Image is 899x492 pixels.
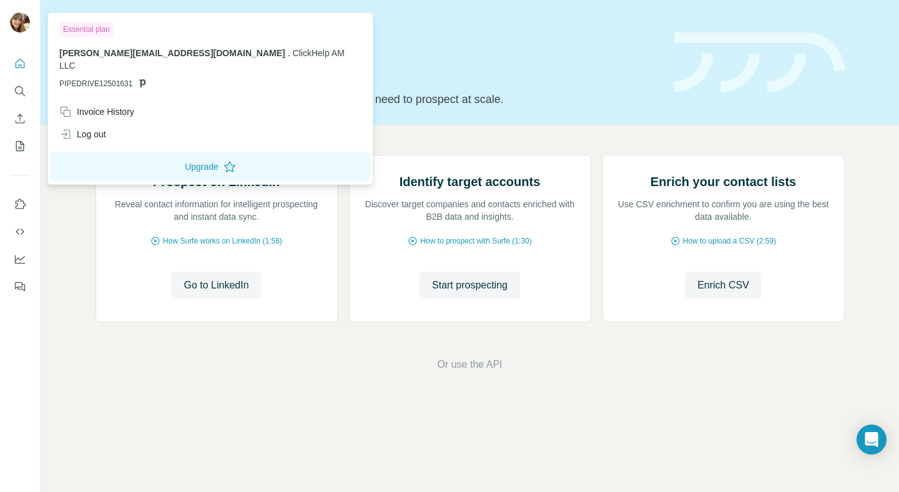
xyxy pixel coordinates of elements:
[51,152,370,182] button: Upgrade
[651,173,796,190] h2: Enrich your contact lists
[163,235,282,247] span: How Surfe works on LinkedIn (1:58)
[420,235,531,247] span: How to prospect with Surfe (1:30)
[10,248,30,270] button: Dashboard
[10,220,30,243] button: Use Surfe API
[96,91,659,108] p: Pick your starting point and we’ll provide everything you need to prospect at scale.
[697,278,749,293] span: Enrich CSV
[432,278,508,293] span: Start prospecting
[437,357,502,372] button: Or use the API
[674,32,845,93] img: banner
[616,198,832,223] p: Use CSV enrichment to confirm you are using the best data available.
[683,235,776,247] span: How to upload a CSV (2:59)
[59,22,114,37] div: Essential plan
[400,173,541,190] h2: Identify target accounts
[420,272,520,299] button: Start prospecting
[10,107,30,130] button: Enrich CSV
[171,272,261,299] button: Go to LinkedIn
[10,275,30,298] button: Feedback
[10,80,30,102] button: Search
[362,198,578,223] p: Discover target companies and contacts enriched with B2B data and insights.
[10,193,30,215] button: Use Surfe on LinkedIn
[96,23,659,36] div: Quick start
[96,58,659,83] h1: Let’s prospect together
[59,128,106,140] div: Log out
[10,135,30,157] button: My lists
[288,48,290,58] span: .
[857,425,887,455] div: Open Intercom Messenger
[59,48,285,58] span: [PERSON_NAME][EMAIL_ADDRESS][DOMAIN_NAME]
[685,272,762,299] button: Enrich CSV
[59,106,134,118] div: Invoice History
[10,52,30,75] button: Quick start
[184,278,248,293] span: Go to LinkedIn
[10,12,30,32] img: Avatar
[109,198,325,223] p: Reveal contact information for intelligent prospecting and instant data sync.
[59,78,132,89] span: PIPEDRIVE12501631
